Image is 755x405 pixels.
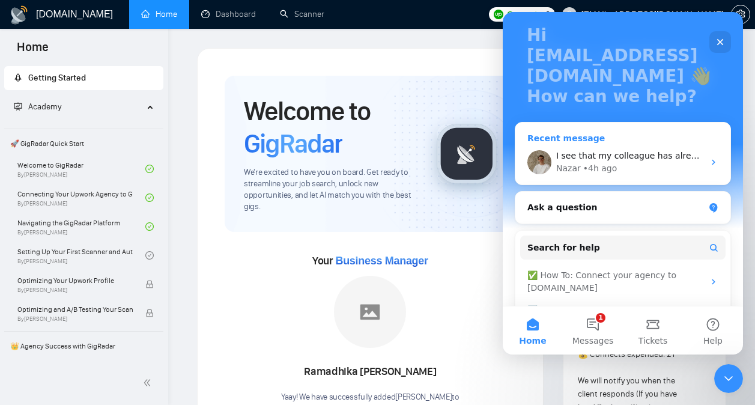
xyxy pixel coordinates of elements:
[16,324,43,333] span: Home
[334,276,406,348] img: placeholder.png
[60,294,120,343] button: Messages
[120,294,180,343] button: Tickets
[141,9,177,19] a: homeHome
[244,95,417,160] h1: Welcome to
[136,324,165,333] span: Tickets
[25,292,201,317] div: 🔠 GigRadar Search Syntax: Query Operators for Optimized Job Searches
[335,255,428,267] span: Business Manager
[5,132,162,156] span: 🚀 GigRadar Quick Start
[28,73,86,83] span: Getting Started
[180,294,240,343] button: Help
[732,10,750,19] span: setting
[17,287,133,294] span: By [PERSON_NAME]
[494,10,503,19] img: upwork-logo.png
[17,184,145,211] a: Connecting Your Upwork Agency to GigRadarBy[PERSON_NAME]
[437,124,497,184] img: gigradar-logo.png
[280,9,324,19] a: searchScanner
[14,102,22,111] span: fund-projection-screen
[244,167,417,213] span: We're excited to have you on board. Get ready to streamline your job search, unlock new opportuni...
[25,257,201,282] div: ✅ How To: Connect your agency to [DOMAIN_NAME]
[17,303,133,315] span: Optimizing and A/B Testing Your Scanner for Better Results
[12,179,228,212] div: Ask a question
[4,66,163,90] li: Getting Started
[14,73,22,82] span: rocket
[507,8,543,21] span: Connects:
[281,362,459,382] div: Ramadhika [PERSON_NAME]
[145,193,154,202] span: check-circle
[731,5,750,24] button: setting
[80,150,115,163] div: • 4h ago
[565,10,574,19] span: user
[17,275,133,287] span: Optimizing Your Upwork Profile
[53,150,78,163] div: Nazar
[17,213,145,240] a: Navigating the GigRadar PlatformBy[PERSON_NAME]
[53,139,628,148] span: I see that my colleague has already responded to you in another chat. Could you please let me kno...
[70,324,111,333] span: Messages
[28,102,61,112] span: Academy
[5,334,162,358] span: 👑 Agency Success with GigRadar
[145,309,154,317] span: lock
[145,280,154,288] span: lock
[143,377,155,389] span: double-left
[545,8,550,21] span: 0
[312,254,428,267] span: Your
[714,364,743,393] iframe: Intercom live chat
[145,222,154,231] span: check-circle
[201,324,220,333] span: Help
[503,12,743,355] iframe: Intercom live chat
[17,242,145,269] a: Setting Up Your First Scanner and Auto-BidderBy[PERSON_NAME]
[17,156,145,182] a: Welcome to GigRadarBy[PERSON_NAME]
[25,230,97,242] span: Search for help
[244,127,342,160] span: GigRadar
[25,189,201,202] div: Ask a question
[145,165,154,173] span: check-circle
[145,251,154,260] span: check-circle
[14,102,61,112] span: Academy
[207,19,228,41] div: Close
[17,252,223,287] div: ✅ How To: Connect your agency to [DOMAIN_NAME]
[201,9,256,19] a: dashboardDashboard
[10,5,29,25] img: logo
[17,315,133,323] span: By [PERSON_NAME]
[7,38,58,64] span: Home
[17,224,223,248] button: Search for help
[731,10,750,19] a: setting
[17,287,223,322] div: 🔠 GigRadar Search Syntax: Query Operators for Optimized Job Searches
